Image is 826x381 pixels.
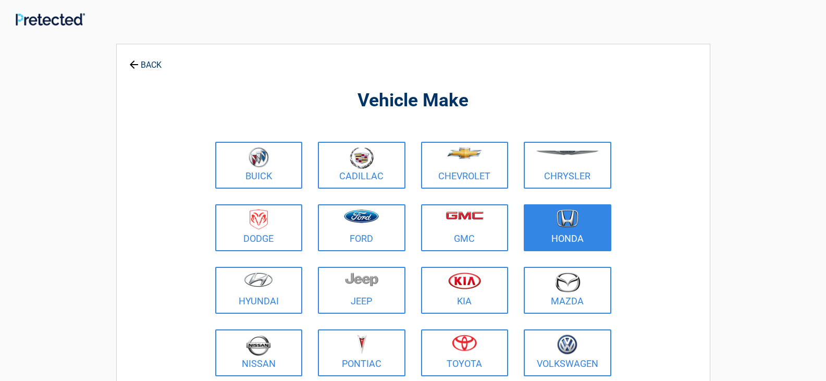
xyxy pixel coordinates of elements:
a: Jeep [318,267,405,314]
img: pontiac [356,335,367,354]
img: kia [448,272,481,289]
img: volkswagen [557,335,577,355]
img: dodge [250,210,268,230]
a: Toyota [421,329,509,376]
a: Ford [318,204,405,251]
img: ford [344,210,379,223]
a: Dodge [215,204,303,251]
a: Chrysler [524,142,611,189]
img: chevrolet [447,148,482,159]
a: BACK [127,51,164,69]
a: Kia [421,267,509,314]
a: Volkswagen [524,329,611,376]
a: Pontiac [318,329,405,376]
a: Chevrolet [421,142,509,189]
a: Nissan [215,329,303,376]
a: Buick [215,142,303,189]
img: nissan [246,335,271,356]
a: Honda [524,204,611,251]
img: mazda [554,272,581,292]
img: Main Logo [16,13,85,26]
img: chrysler [536,151,599,155]
img: honda [557,210,578,228]
a: Hyundai [215,267,303,314]
img: cadillac [350,147,374,169]
a: Cadillac [318,142,405,189]
img: hyundai [244,272,273,287]
img: toyota [452,335,477,351]
img: gmc [446,211,484,220]
a: Mazda [524,267,611,314]
h2: Vehicle Make [213,89,614,113]
img: buick [249,147,269,168]
img: jeep [345,272,378,287]
a: GMC [421,204,509,251]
